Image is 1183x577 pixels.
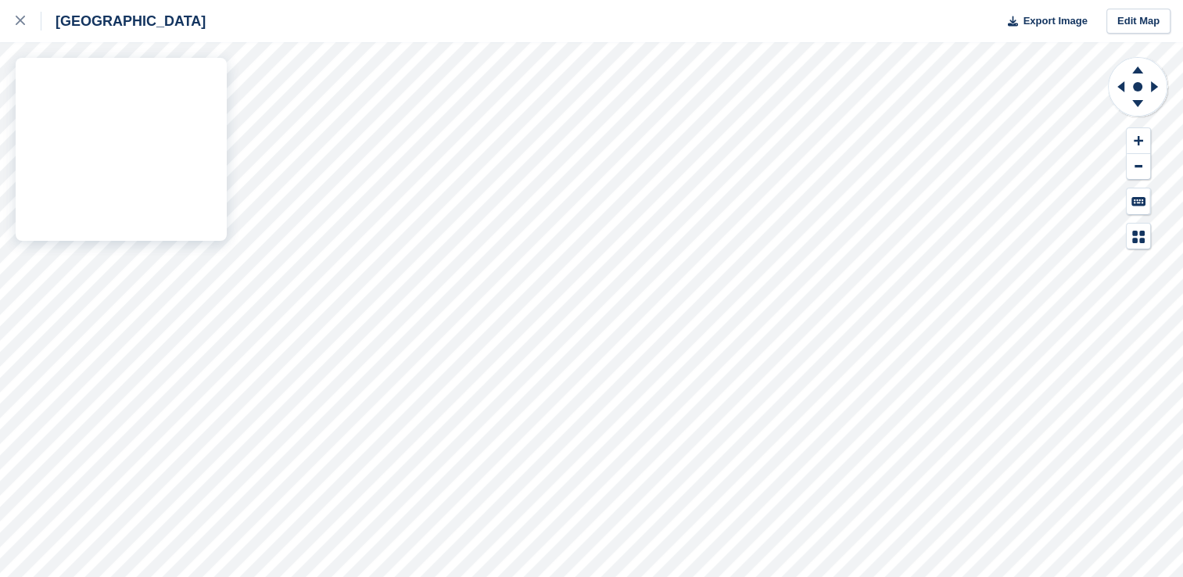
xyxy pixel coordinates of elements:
button: Zoom Out [1127,154,1150,180]
button: Keyboard Shortcuts [1127,188,1150,214]
button: Export Image [998,9,1088,34]
a: Edit Map [1106,9,1170,34]
div: [GEOGRAPHIC_DATA] [41,12,206,30]
button: Zoom In [1127,128,1150,154]
button: Map Legend [1127,224,1150,249]
span: Export Image [1023,13,1087,29]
